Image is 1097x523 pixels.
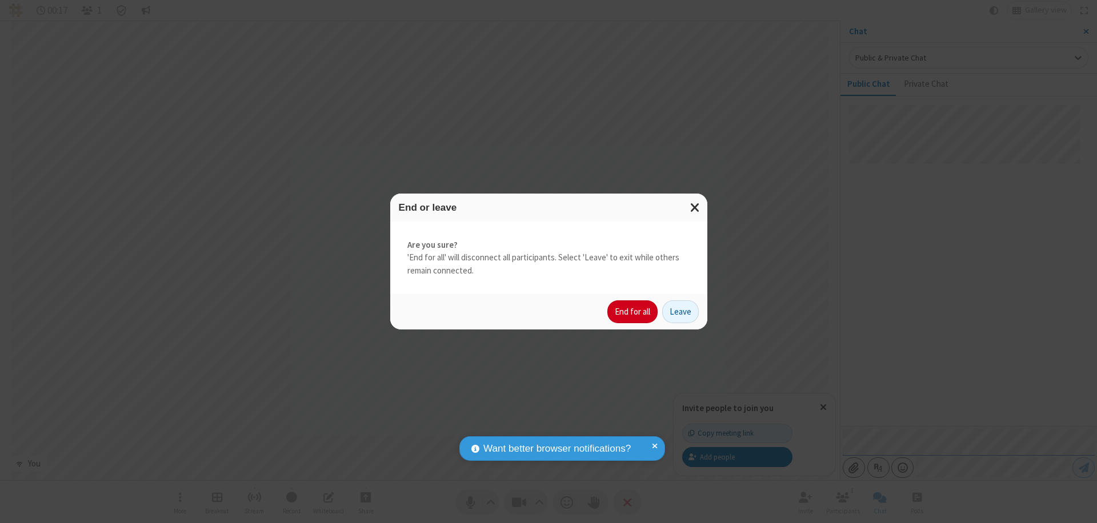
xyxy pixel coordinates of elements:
button: End for all [607,300,658,323]
h3: End or leave [399,202,699,213]
strong: Are you sure? [407,239,690,252]
button: Leave [662,300,699,323]
span: Want better browser notifications? [483,441,631,456]
div: 'End for all' will disconnect all participants. Select 'Leave' to exit while others remain connec... [390,222,707,295]
button: Close modal [683,194,707,222]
